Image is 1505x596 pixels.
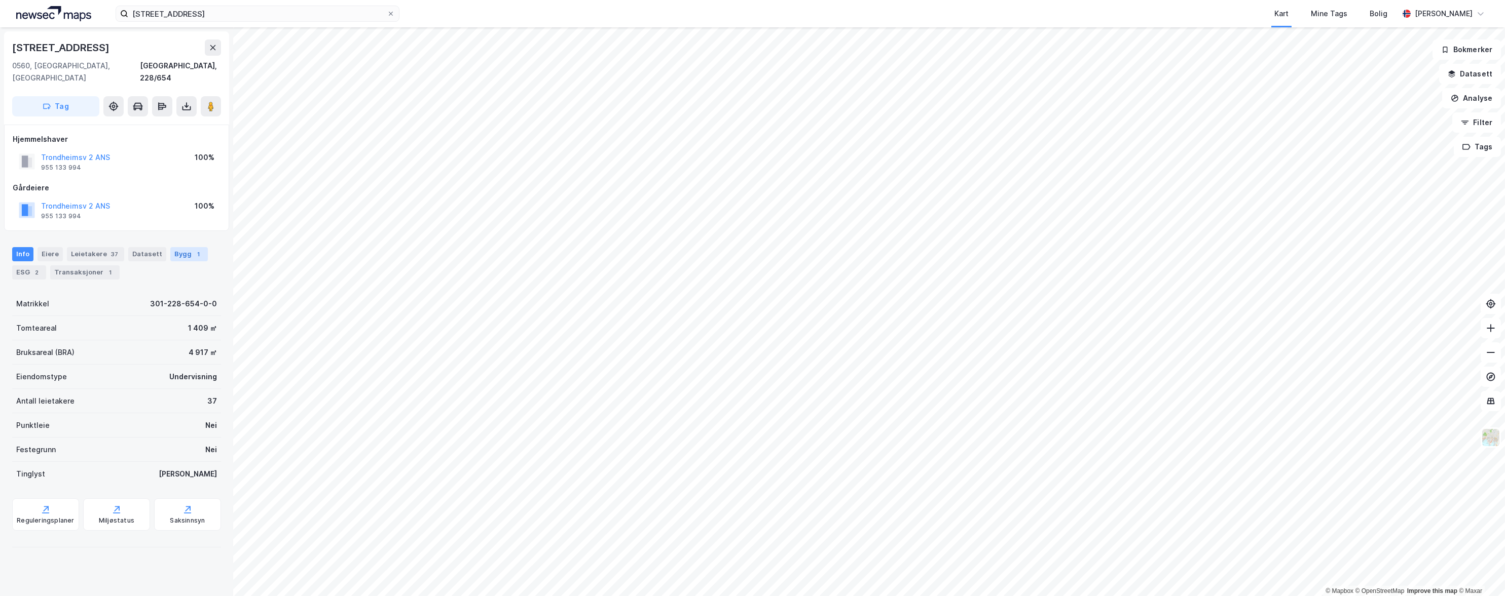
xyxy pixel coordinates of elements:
[195,151,214,164] div: 100%
[1454,137,1501,157] button: Tags
[41,212,81,220] div: 955 133 994
[170,247,208,261] div: Bygg
[16,468,45,480] div: Tinglyst
[12,265,46,280] div: ESG
[128,6,387,21] input: Søk på adresse, matrikkel, gårdeiere, leietakere eller personer
[188,322,217,334] div: 1 409 ㎡
[1439,64,1501,84] button: Datasett
[1454,547,1505,596] iframe: Chat Widget
[140,60,221,84] div: [GEOGRAPHIC_DATA], 228/654
[205,419,217,431] div: Nei
[1326,587,1353,594] a: Mapbox
[194,249,204,259] div: 1
[170,516,205,525] div: Saksinnsyn
[1415,8,1473,20] div: [PERSON_NAME]
[1370,8,1387,20] div: Bolig
[1442,88,1501,108] button: Analyse
[195,200,214,212] div: 100%
[150,298,217,310] div: 301-228-654-0-0
[16,322,57,334] div: Tomteareal
[1433,39,1501,60] button: Bokmerker
[16,6,91,21] img: logo.a4113a55bc3d86da70a041830d287a7e.svg
[50,265,120,280] div: Transaksjoner
[16,444,56,456] div: Festegrunn
[13,133,221,145] div: Hjemmelshaver
[1407,587,1457,594] a: Improve this map
[17,516,74,525] div: Reguleringsplaner
[16,419,50,431] div: Punktleie
[159,468,217,480] div: [PERSON_NAME]
[12,247,33,261] div: Info
[16,298,49,310] div: Matrikkel
[13,182,221,194] div: Gårdeiere
[32,267,42,277] div: 2
[1355,587,1405,594] a: OpenStreetMap
[105,267,116,277] div: 1
[12,39,112,56] div: [STREET_ADDRESS]
[99,516,134,525] div: Miljøstatus
[16,371,67,383] div: Eiendomstype
[67,247,124,261] div: Leietakere
[169,371,217,383] div: Undervisning
[41,164,81,172] div: 955 133 994
[207,395,217,407] div: 37
[109,249,120,259] div: 37
[1311,8,1347,20] div: Mine Tags
[12,60,140,84] div: 0560, [GEOGRAPHIC_DATA], [GEOGRAPHIC_DATA]
[1274,8,1289,20] div: Kart
[205,444,217,456] div: Nei
[189,346,217,359] div: 4 917 ㎡
[16,395,75,407] div: Antall leietakere
[16,346,75,359] div: Bruksareal (BRA)
[128,247,166,261] div: Datasett
[38,247,63,261] div: Eiere
[1452,112,1501,133] button: Filter
[12,96,99,116] button: Tag
[1481,428,1500,447] img: Z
